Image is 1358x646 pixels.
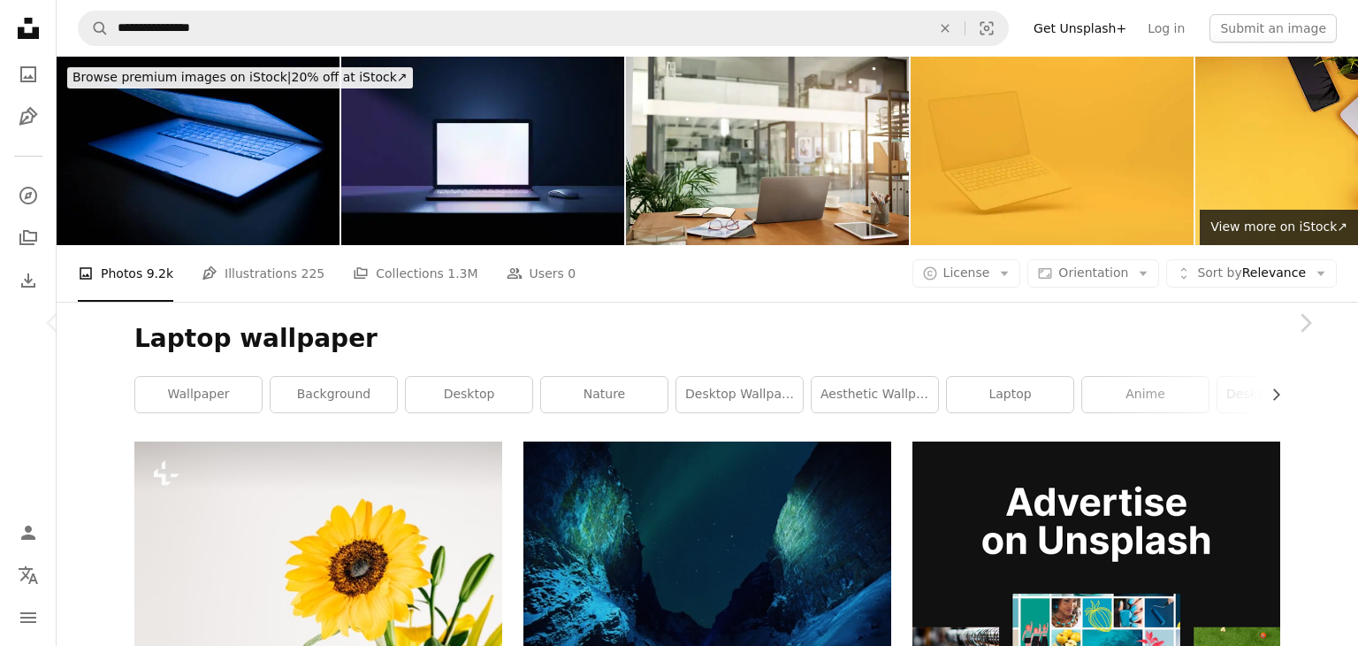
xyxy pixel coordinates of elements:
[78,11,1009,46] form: Find visuals sitewide
[943,265,990,280] span: License
[406,377,532,412] a: desktop
[79,12,109,45] button: Search Unsplash
[1027,259,1159,288] button: Orientation
[72,70,291,84] span: Browse premium images on iStock |
[134,556,502,572] a: a yellow sunflower in a clear vase
[1058,265,1128,280] span: Orientation
[11,558,46,593] button: Language
[1210,219,1347,234] span: View more on iStock ↗
[926,12,965,45] button: Clear
[11,515,46,550] a: Log in / Sign up
[11,57,46,92] a: Photos
[1166,259,1337,288] button: Sort byRelevance
[965,12,1008,45] button: Visual search
[812,377,938,412] a: aesthetic wallpaper
[1082,377,1209,412] a: anime
[447,264,477,283] span: 1.3M
[353,245,477,302] a: Collections 1.3M
[301,264,325,283] span: 225
[341,57,624,245] img: 3D rendering illustration. Laptop computer with blank screen and color keyboard place table in th...
[1252,238,1358,408] a: Next
[947,377,1073,412] a: laptop
[134,323,1280,355] h1: Laptop wallpaper
[271,377,397,412] a: background
[1217,377,1344,412] a: desktop background
[568,264,576,283] span: 0
[507,245,576,302] a: Users 0
[202,245,324,302] a: Illustrations 225
[626,57,909,245] img: An organised workspace leads to more productivity
[1197,265,1241,280] span: Sort by
[1197,265,1306,282] span: Relevance
[912,259,1021,288] button: License
[11,99,46,135] a: Illustrations
[1137,14,1195,42] a: Log in
[11,220,46,256] a: Collections
[1200,210,1358,245] a: View more on iStock↗
[523,557,891,573] a: northern lights
[676,377,803,412] a: desktop wallpaper
[11,178,46,213] a: Explore
[911,57,1194,245] img: Laptop with Empty Screen, Minimal Technology Concept, Yellow Background
[541,377,668,412] a: nature
[11,600,46,635] button: Menu
[67,67,413,88] div: 20% off at iStock ↗
[135,377,262,412] a: wallpaper
[1209,14,1337,42] button: Submit an image
[57,57,339,245] img: Technology Series
[57,57,423,99] a: Browse premium images on iStock|20% off at iStock↗
[1023,14,1137,42] a: Get Unsplash+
